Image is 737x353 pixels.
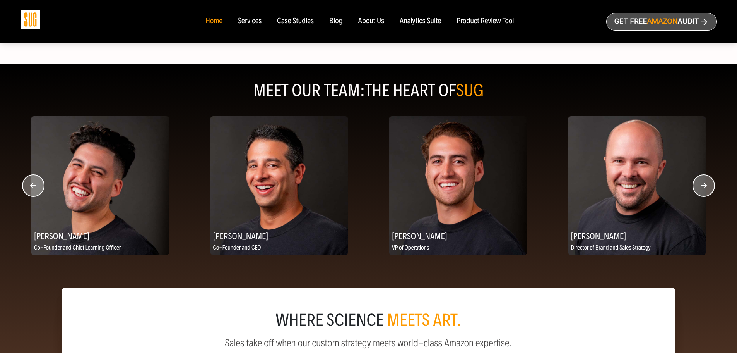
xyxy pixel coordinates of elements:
img: Brett Vetter, Director of Brand and Sales Strategy [568,116,706,255]
p: Sales take off when our custom strategy meets world-class Amazon expertise. [80,338,657,349]
a: Blog [329,17,343,26]
h2: [PERSON_NAME] [31,228,169,243]
img: Sug [21,10,40,29]
img: Evan Kesner, Co-Founder and CEO [210,116,349,255]
img: Marco Tejada, VP of Operations [389,116,527,255]
a: Product Review Tool [457,17,514,26]
p: Director of Brand and Sales Strategy [568,243,706,253]
h2: [PERSON_NAME] [568,228,706,243]
img: Daniel Tejada, Co-Founder and Chief Learning Officer [31,116,169,255]
a: Home [205,17,222,26]
a: Analytics Suite [400,17,441,26]
a: Services [238,17,262,26]
span: meets art. [387,310,462,331]
span: SUG [456,80,484,101]
p: Co-Founder and Chief Learning Officer [31,243,169,253]
span: Amazon [647,17,677,26]
p: VP of Operations [389,243,527,253]
a: Get freeAmazonAudit [606,13,717,31]
p: Co-Founder and CEO [210,243,349,253]
h2: [PERSON_NAME] [210,228,349,243]
a: About Us [358,17,385,26]
div: where science [80,313,657,328]
h2: [PERSON_NAME] [389,228,527,243]
a: Case Studies [277,17,314,26]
